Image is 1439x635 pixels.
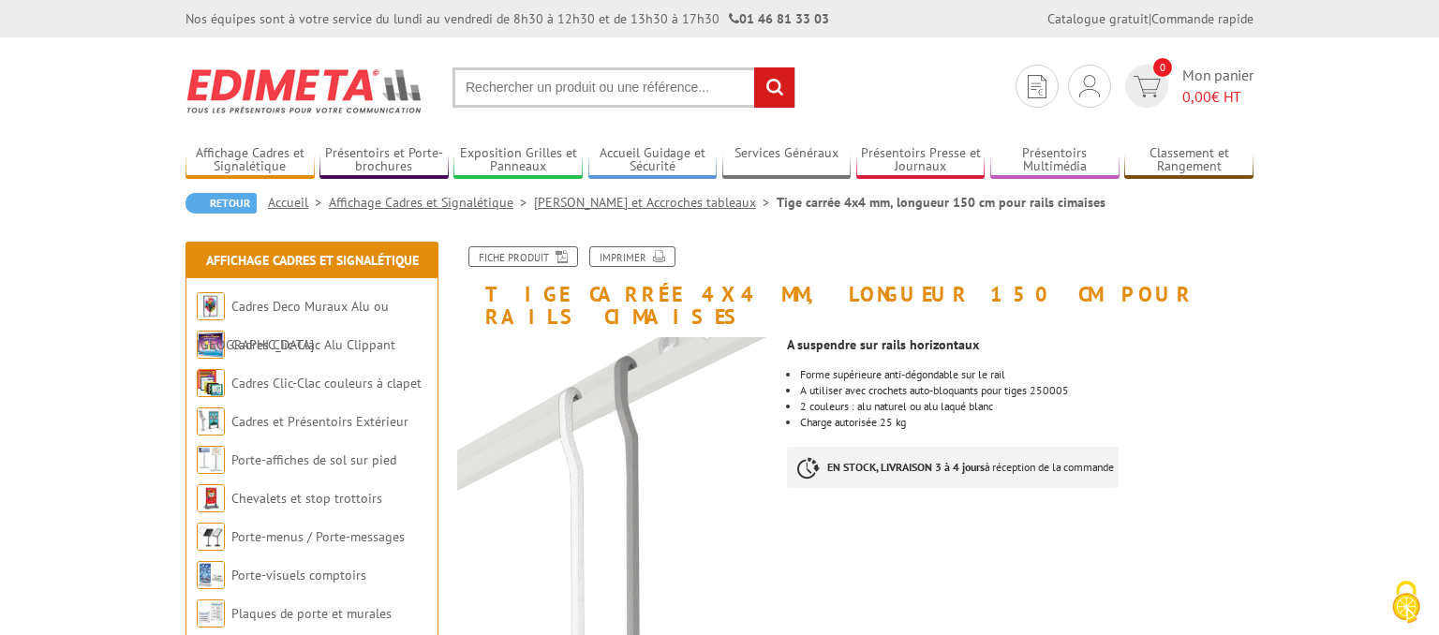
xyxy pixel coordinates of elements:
[1182,86,1254,108] span: € HT
[1047,9,1254,28] div: |
[231,567,366,583] a: Porte-visuels comptoirs
[453,145,583,176] a: Exposition Grilles et Panneaux
[787,447,1119,488] p: à réception de la commande
[231,490,382,507] a: Chevalets et stop trottoirs
[231,375,422,391] a: Cadres Clic-Clac couleurs à clapet
[197,561,225,589] img: Porte-visuels comptoirs
[197,484,225,512] img: Chevalets et stop trottoirs
[1383,579,1430,626] img: Cookies (fenêtre modale)
[197,523,225,551] img: Porte-menus / Porte-messages
[1153,58,1172,77] span: 0
[185,56,424,126] img: Edimeta
[197,298,389,353] a: Cadres Deco Muraux Alu ou [GEOGRAPHIC_DATA]
[231,451,396,468] a: Porte-affiches de sol sur pied
[800,369,1254,380] li: Forme supérieure anti-dégondable sur le rail
[197,292,225,320] img: Cadres Deco Muraux Alu ou Bois
[185,193,257,214] a: Retour
[231,413,408,430] a: Cadres et Présentoirs Extérieur
[268,194,329,211] a: Accueil
[777,193,1105,212] li: Tige carrée 4x4 mm, longueur 150 cm pour rails cimaises
[1120,65,1254,108] a: devis rapide 0 Mon panier 0,00€ HT
[197,599,225,628] img: Plaques de porte et murales
[185,145,315,176] a: Affichage Cadres et Signalétique
[1124,145,1254,176] a: Classement et Rangement
[800,401,1254,412] li: 2 couleurs : alu naturel ou alu laqué blanc
[534,194,777,211] a: [PERSON_NAME] et Accroches tableaux
[319,145,449,176] a: Présentoirs et Porte-brochures
[856,145,986,176] a: Présentoirs Presse et Journaux
[197,369,225,397] img: Cadres Clic-Clac couleurs à clapet
[1182,65,1254,108] span: Mon panier
[729,10,829,27] strong: 01 46 81 33 03
[468,246,578,267] a: Fiche produit
[800,385,1254,396] li: A utiliser avec crochets auto-bloquants pour tiges 250005
[800,417,1254,428] li: Charge autorisée 25 kg
[787,336,979,353] strong: A suspendre sur rails horizontaux
[1079,75,1100,97] img: devis rapide
[329,194,534,211] a: Affichage Cadres et Signalétique
[197,407,225,436] img: Cadres et Présentoirs Extérieur
[722,145,852,176] a: Services Généraux
[1151,10,1254,27] a: Commande rapide
[231,336,395,353] a: Cadres Clic-Clac Alu Clippant
[443,246,1268,328] h1: Tige carrée 4x4 mm, longueur 150 cm pour rails cimaises
[1373,571,1439,635] button: Cookies (fenêtre modale)
[754,67,794,108] input: rechercher
[452,67,795,108] input: Rechercher un produit ou une référence...
[197,446,225,474] img: Porte-affiches de sol sur pied
[827,460,985,474] strong: EN STOCK, LIVRAISON 3 à 4 jours
[1182,87,1211,106] span: 0,00
[231,528,405,545] a: Porte-menus / Porte-messages
[231,605,392,622] a: Plaques de porte et murales
[589,246,675,267] a: Imprimer
[1047,10,1149,27] a: Catalogue gratuit
[1028,75,1046,98] img: devis rapide
[1134,76,1161,97] img: devis rapide
[185,9,829,28] div: Nos équipes sont à votre service du lundi au vendredi de 8h30 à 12h30 et de 13h30 à 17h30
[206,252,419,269] a: Affichage Cadres et Signalétique
[588,145,718,176] a: Accueil Guidage et Sécurité
[990,145,1120,176] a: Présentoirs Multimédia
